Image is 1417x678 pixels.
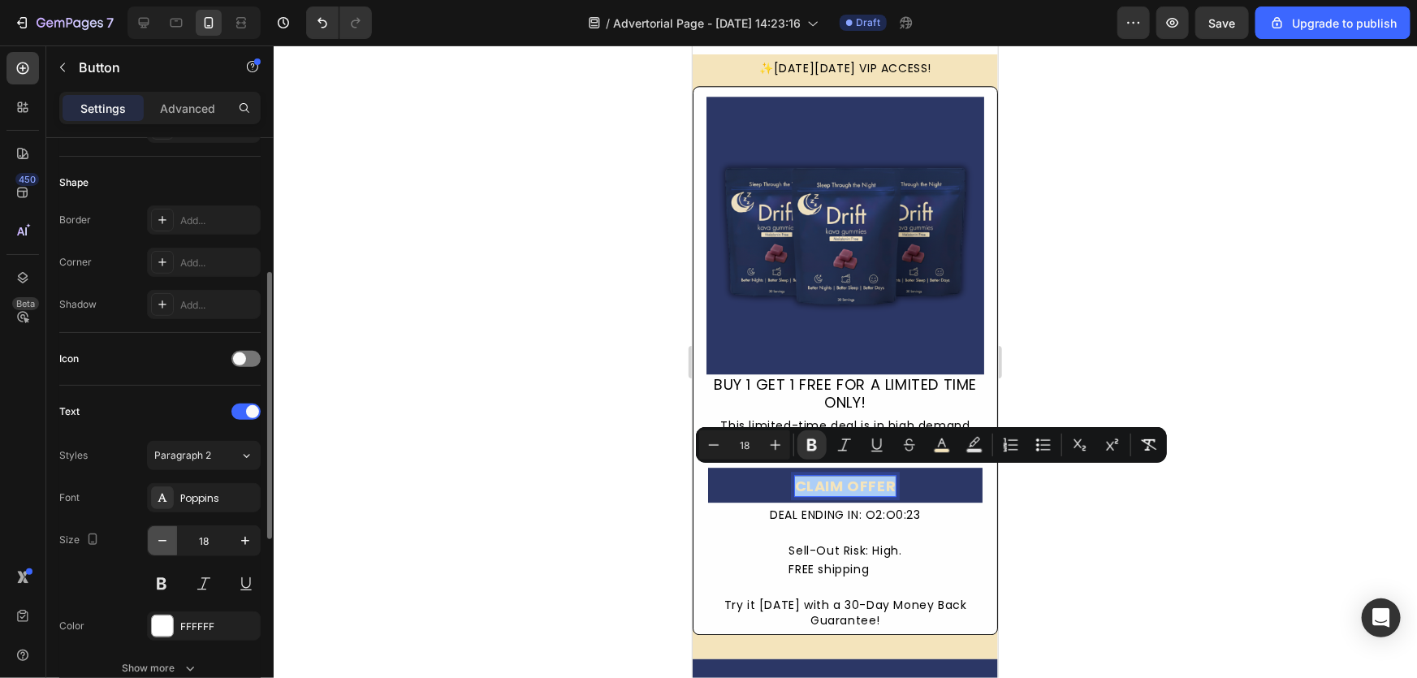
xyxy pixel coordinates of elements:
[80,100,126,117] p: Settings
[59,619,84,633] div: Color
[606,15,610,32] span: /
[15,173,39,186] div: 450
[693,45,998,678] iframe: To enrich screen reader interactions, please activate Accessibility in Grammarly extension settings
[59,213,91,227] div: Border
[154,448,211,463] span: Paragraph 2
[1269,15,1397,32] div: Upgrade to publish
[6,6,121,39] button: 7
[856,15,880,30] span: Draft
[59,529,102,551] div: Size
[12,297,39,310] div: Beta
[160,100,215,117] p: Advanced
[59,297,97,312] div: Shadow
[106,13,114,32] p: 7
[306,6,372,39] div: Undo/Redo
[59,175,89,190] div: Shape
[180,298,257,313] div: Add...
[180,620,257,634] div: FFFFFF
[1195,6,1249,39] button: Save
[59,448,88,463] div: Styles
[59,255,92,270] div: Corner
[180,256,257,270] div: Add...
[180,214,257,228] div: Add...
[123,660,198,676] div: Show more
[613,15,801,32] span: Advertorial Page - [DATE] 14:23:16
[79,58,217,77] p: Button
[1209,16,1236,30] span: Save
[147,441,261,470] button: Paragraph 2
[1255,6,1411,39] button: Upgrade to publish
[59,404,80,419] div: Text
[59,490,80,505] div: Font
[1362,598,1401,637] div: Open Intercom Messenger
[696,427,1167,463] div: Editor contextual toolbar
[180,491,257,506] div: Poppins
[59,352,79,366] div: Icon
